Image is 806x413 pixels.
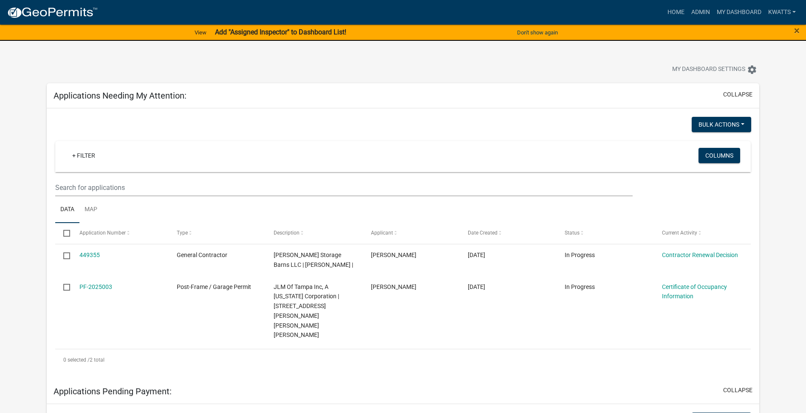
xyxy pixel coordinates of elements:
[55,179,633,196] input: Search for applications
[79,196,102,223] a: Map
[672,65,745,75] span: My Dashboard Settings
[215,28,346,36] strong: Add "Assigned Inspector" to Dashboard List!
[371,252,416,258] span: Marvin Raber
[565,252,595,258] span: In Progress
[723,386,752,395] button: collapse
[662,283,727,300] a: Certificate of Occupancy Information
[371,283,416,290] span: Larry Boston
[55,223,71,243] datatable-header-cell: Select
[765,4,799,20] a: Kwatts
[177,252,227,258] span: General Contractor
[371,230,393,236] span: Applicant
[274,283,339,339] span: JLM Of Tampa Inc, A Florida Corporation | 19175 N. Dale Mabry Hwy, Lutz
[662,230,697,236] span: Current Activity
[692,117,751,132] button: Bulk Actions
[71,223,168,243] datatable-header-cell: Application Number
[688,4,713,20] a: Admin
[274,230,300,236] span: Description
[54,91,187,101] h5: Applications Needing My Attention:
[514,25,561,40] button: Don't show again
[362,223,459,243] datatable-header-cell: Applicant
[468,230,498,236] span: Date Created
[54,386,172,396] h5: Applications Pending Payment:
[565,283,595,290] span: In Progress
[747,65,757,75] i: settings
[55,349,751,371] div: 2 total
[468,252,485,258] span: 07/14/2025
[65,148,102,163] a: + Filter
[79,283,112,290] a: PF-2025003
[79,252,100,258] a: 449355
[565,230,580,236] span: Status
[55,196,79,223] a: Data
[723,90,752,99] button: collapse
[665,61,764,78] button: My Dashboard Settingssettings
[266,223,362,243] datatable-header-cell: Description
[662,252,738,258] a: Contractor Renewal Decision
[664,4,688,20] a: Home
[47,108,759,379] div: collapse
[468,283,485,290] span: 01/16/2025
[191,25,210,40] a: View
[177,230,188,236] span: Type
[699,148,740,163] button: Columns
[794,25,800,36] button: Close
[274,252,353,268] span: Raber Storage Barns LLC | Marvin Raber |
[79,230,126,236] span: Application Number
[63,357,90,363] span: 0 selected /
[713,4,765,20] a: My Dashboard
[177,283,251,290] span: Post-Frame / Garage Permit
[557,223,653,243] datatable-header-cell: Status
[794,25,800,37] span: ×
[653,223,750,243] datatable-header-cell: Current Activity
[169,223,266,243] datatable-header-cell: Type
[460,223,557,243] datatable-header-cell: Date Created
